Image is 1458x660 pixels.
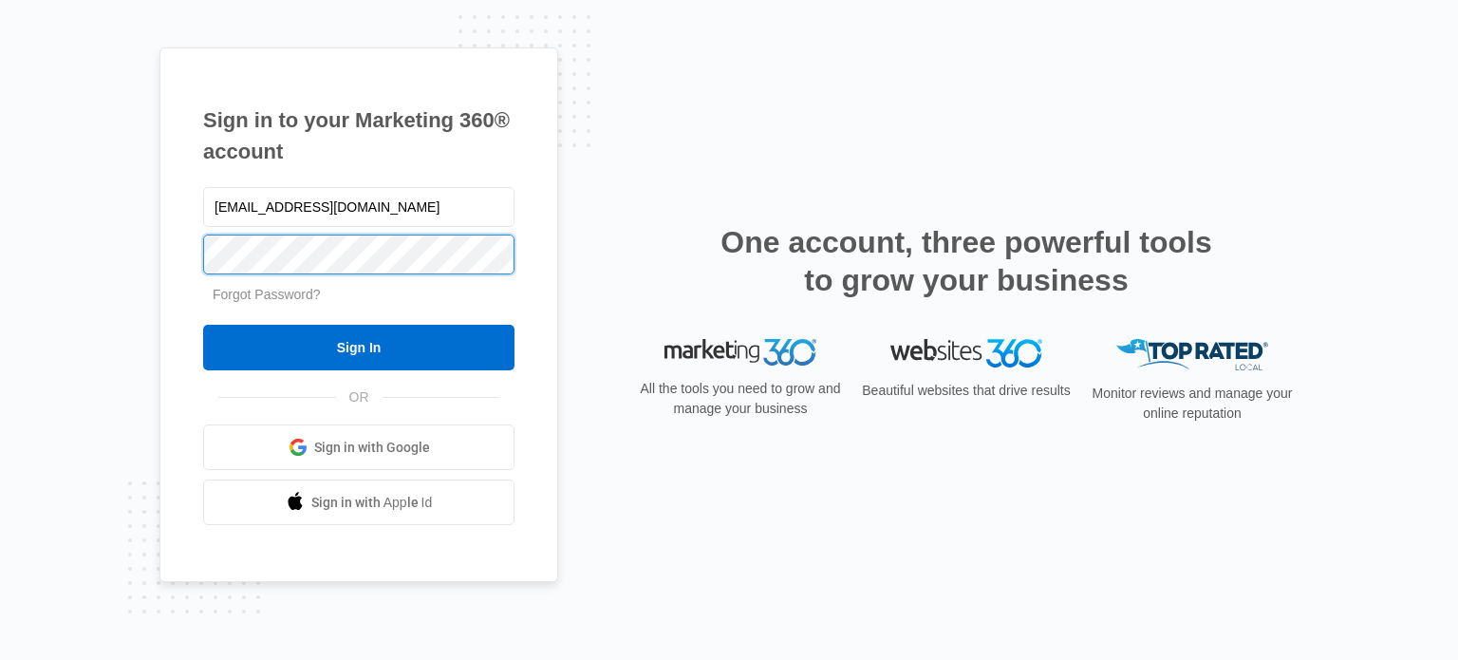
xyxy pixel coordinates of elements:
p: All the tools you need to grow and manage your business [634,379,847,419]
h2: One account, three powerful tools to grow your business [715,223,1218,299]
input: Email [203,187,514,227]
span: Sign in with Apple Id [311,493,433,513]
h1: Sign in to your Marketing 360® account [203,104,514,167]
img: Marketing 360 [664,339,816,366]
span: OR [336,387,383,407]
span: Sign in with Google [314,438,430,458]
img: Top Rated Local [1116,339,1268,370]
img: Websites 360 [890,339,1042,367]
p: Beautiful websites that drive results [860,381,1073,401]
input: Sign In [203,325,514,370]
a: Sign in with Apple Id [203,480,514,525]
p: Monitor reviews and manage your online reputation [1086,384,1299,424]
a: Sign in with Google [203,424,514,470]
a: Forgot Password? [213,287,321,302]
